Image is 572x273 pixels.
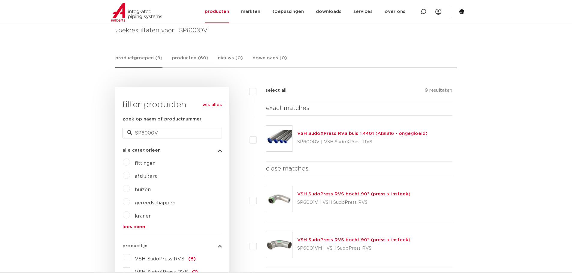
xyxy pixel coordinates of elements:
a: VSH SudoPress RVS bocht 90° (press x insteek) [297,238,410,242]
label: select all [256,87,286,94]
input: zoeken [123,128,222,138]
a: producten (60) [172,55,208,67]
h4: zoekresultaten voor: 'SP6000V' [115,26,457,35]
a: VSH SudoXPress RVS buis 1.4401 (AISI316 - ongegloeid) [297,131,428,136]
span: productlijn [123,244,147,248]
img: Thumbnail for VSH SudoPress RVS bocht 90° (press x insteek) [266,232,292,258]
span: VSH SudoPress RVS [135,257,184,261]
a: productgroepen (9) [115,55,162,68]
a: buizen [135,187,151,192]
a: wis alles [202,101,222,108]
a: fittingen [135,161,156,166]
span: (8) [188,257,196,261]
p: 9 resultaten [425,87,452,96]
p: SP6000V | VSH SudoXPress RVS [297,137,428,147]
h4: exact matches [266,103,452,113]
a: gereedschappen [135,200,175,205]
span: alle categorieën [123,148,161,153]
a: lees meer [123,224,222,229]
h3: filter producten [123,99,222,111]
a: kranen [135,214,152,218]
p: SP6001V | VSH SudoPress RVS [297,198,410,207]
a: afsluiters [135,174,157,179]
img: Thumbnail for VSH SudoXPress RVS buis 1.4401 (AISI316 - ongegloeid) [266,126,292,151]
a: downloads (0) [253,55,287,67]
button: productlijn [123,244,222,248]
img: Thumbnail for VSH SudoPress RVS bocht 90° (press x insteek) [266,186,292,212]
h4: close matches [266,164,452,174]
a: nieuws (0) [218,55,243,67]
label: zoek op naam of productnummer [123,116,201,123]
a: VSH SudoPress RVS bocht 90° (press x insteek) [297,192,410,196]
button: alle categorieën [123,148,222,153]
p: SP6001VM | VSH SudoPress RVS [297,244,410,253]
